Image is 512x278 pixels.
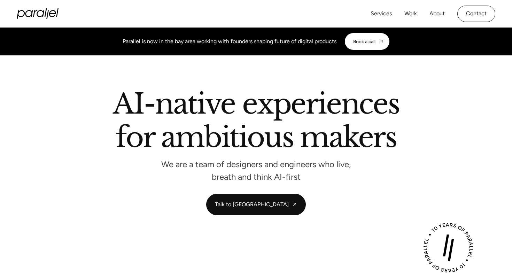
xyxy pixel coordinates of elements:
h2: AI-native experiences for ambitious makers [57,90,455,154]
a: Book a call [345,33,389,50]
a: home [17,8,59,19]
a: Services [371,9,392,19]
p: We are a team of designers and engineers who live, breath and think AI-first [152,161,360,180]
img: CTA arrow image [378,39,384,44]
a: About [429,9,445,19]
div: Book a call [353,39,375,44]
div: Parallel is now in the bay area working with founders shaping future of digital products [123,37,336,46]
a: Work [404,9,417,19]
a: Contact [457,6,495,22]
